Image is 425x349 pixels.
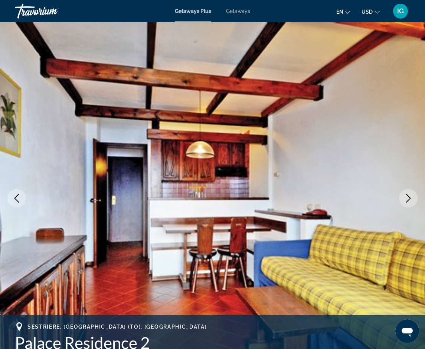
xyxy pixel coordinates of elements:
a: Getaways [226,8,250,14]
iframe: Button to launch messaging window [395,319,419,343]
span: IG [397,7,404,15]
a: Getaways Plus [175,8,211,14]
button: Change language [336,6,350,17]
a: Travorium [15,1,89,21]
span: USD [362,9,373,15]
button: Change currency [362,6,380,17]
span: Sestriere, [GEOGRAPHIC_DATA] (TO), [GEOGRAPHIC_DATA] [27,324,207,330]
span: en [336,9,343,15]
button: Previous image [7,189,26,207]
button: Next image [399,189,418,207]
button: User Menu [391,3,410,19]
